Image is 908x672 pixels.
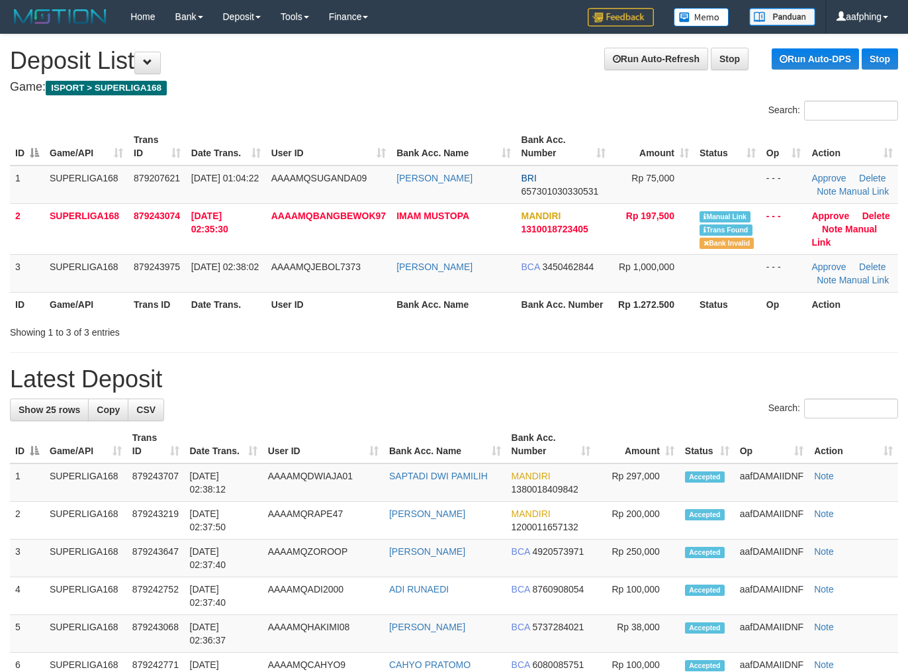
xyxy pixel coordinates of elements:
td: aafDAMAIIDNF [735,577,809,615]
a: [PERSON_NAME] [389,508,465,519]
a: Manual Link [839,275,889,285]
a: Stop [862,48,898,70]
span: Manually Linked [700,211,750,222]
a: Manual Link [839,186,889,197]
td: Rp 297,000 [596,463,680,502]
a: Approve [811,262,846,272]
td: 3 [10,254,44,292]
span: Rp 75,000 [631,173,674,183]
input: Search: [804,101,898,120]
span: AAAAMQJEBOL7373 [271,262,361,272]
td: SUPERLIGA168 [44,577,127,615]
span: ISPORT > SUPERLIGA168 [46,81,167,95]
th: Date Trans.: activate to sort column ascending [186,128,266,166]
th: Game/API: activate to sort column ascending [44,128,128,166]
a: Run Auto-DPS [772,48,859,70]
td: aafDAMAIIDNF [735,463,809,502]
span: Copy 657301030330531 to clipboard [522,186,599,197]
span: MANDIRI [512,508,551,519]
th: ID: activate to sort column descending [10,128,44,166]
td: - - - [761,254,807,292]
td: 879243647 [127,540,185,577]
span: BCA [512,546,530,557]
td: AAAAMQZOROOP [263,540,384,577]
th: Trans ID [128,292,186,316]
td: [DATE] 02:38:12 [185,463,263,502]
a: ADI RUNAEDI [389,584,449,595]
th: Action: activate to sort column ascending [809,426,898,463]
th: Status: activate to sort column ascending [680,426,735,463]
th: Bank Acc. Name [391,292,516,316]
td: aafDAMAIIDNF [735,615,809,653]
td: Rp 38,000 [596,615,680,653]
td: aafDAMAIIDNF [735,540,809,577]
span: BCA [512,622,530,632]
span: Copy 5737284021 to clipboard [532,622,584,632]
a: Approve [811,211,849,221]
span: Similar transaction found [700,224,752,236]
span: Accepted [685,660,725,671]
span: Accepted [685,585,725,596]
td: 879243219 [127,502,185,540]
th: ID [10,292,44,316]
th: Date Trans. [186,292,266,316]
td: 2 [10,203,44,254]
td: 5 [10,615,44,653]
td: Rp 250,000 [596,540,680,577]
span: MANDIRI [512,471,551,481]
span: Rp 197,500 [626,211,674,221]
a: Note [814,546,834,557]
td: SUPERLIGA168 [44,166,128,204]
td: [DATE] 02:37:40 [185,577,263,615]
a: Note [814,508,834,519]
span: Copy 6080085751 to clipboard [532,659,584,670]
span: [DATE] 02:35:30 [191,211,228,234]
td: - - - [761,166,807,204]
a: [PERSON_NAME] [396,173,473,183]
a: CSV [128,399,164,421]
td: Rp 200,000 [596,502,680,540]
span: CSV [136,405,156,415]
img: panduan.png [749,8,815,26]
td: [DATE] 02:37:50 [185,502,263,540]
span: 879243074 [134,211,180,221]
a: Delete [859,173,885,183]
span: Copy 4920573971 to clipboard [532,546,584,557]
h4: Game: [10,81,898,94]
a: Stop [711,48,749,70]
span: BRI [522,173,537,183]
span: BCA [512,659,530,670]
td: 1 [10,463,44,502]
td: Rp 100,000 [596,577,680,615]
td: [DATE] 02:37:40 [185,540,263,577]
th: Op [761,292,807,316]
img: Button%20Memo.svg [674,8,729,26]
td: 4 [10,577,44,615]
td: 1 [10,166,44,204]
th: Bank Acc. Number [516,292,612,316]
td: SUPERLIGA168 [44,615,127,653]
th: Op: activate to sort column ascending [735,426,809,463]
h1: Latest Deposit [10,366,898,393]
input: Search: [804,399,898,418]
th: Bank Acc. Number: activate to sort column ascending [516,128,612,166]
th: Game/API [44,292,128,316]
span: Copy 3450462844 to clipboard [542,262,594,272]
span: Accepted [685,509,725,520]
th: ID: activate to sort column descending [10,426,44,463]
img: MOTION_logo.png [10,7,111,26]
td: SUPERLIGA168 [44,502,127,540]
a: Note [814,471,834,481]
span: MANDIRI [522,211,561,221]
th: Op: activate to sort column ascending [761,128,807,166]
th: Status: activate to sort column ascending [694,128,761,166]
a: Show 25 rows [10,399,89,421]
td: 879242752 [127,577,185,615]
th: User ID [266,292,391,316]
span: 879243975 [134,262,180,272]
a: Approve [811,173,846,183]
td: AAAAMQHAKIMI08 [263,615,384,653]
span: Copy 8760908054 to clipboard [532,584,584,595]
span: AAAAMQSUGANDA09 [271,173,367,183]
th: Trans ID: activate to sort column ascending [127,426,185,463]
